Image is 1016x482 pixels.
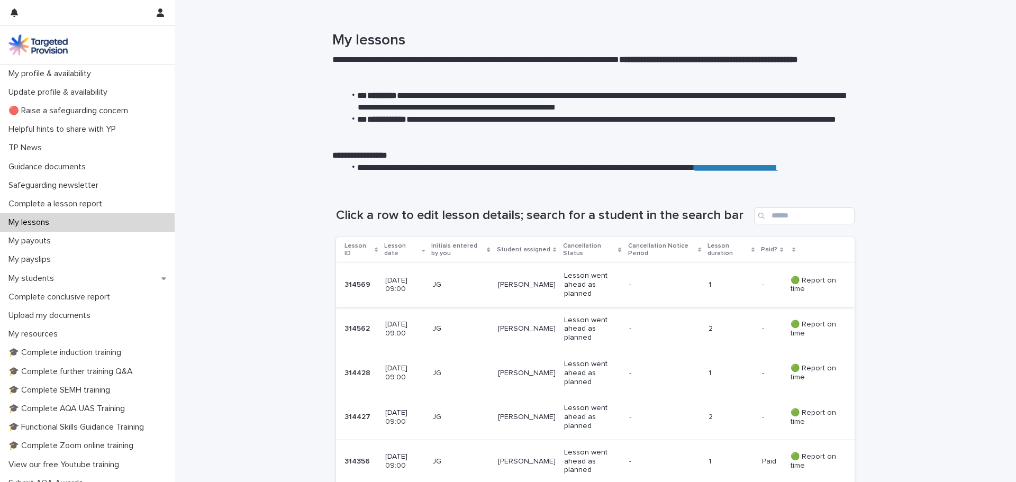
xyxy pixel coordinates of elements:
p: JG [432,457,489,466]
input: Search [754,207,855,224]
p: 1 [709,280,754,289]
tr: 314427314427 [DATE] 09:00JG[PERSON_NAME]Lesson went ahead as planned-2-- 🟢 Report on time [336,395,855,439]
p: [PERSON_NAME] [498,413,556,422]
p: Paid [762,455,778,466]
p: - [762,278,766,289]
p: 🔴 Raise a safeguarding concern [4,106,137,116]
p: 🎓 Complete induction training [4,348,130,358]
p: 🎓 Complete SEMH training [4,385,119,395]
p: View our free Youtube training [4,460,128,470]
p: JG [432,324,489,333]
p: Student assigned [497,244,550,256]
p: [PERSON_NAME] [498,457,556,466]
p: My profile & availability [4,69,99,79]
p: 2 [709,324,754,333]
p: 🟢 Report on time [791,364,838,382]
p: 🎓 Functional Skills Guidance Training [4,422,152,432]
p: Upload my documents [4,311,99,321]
p: JG [432,280,489,289]
p: Cancellation Notice Period [628,240,695,260]
p: - [629,324,688,333]
p: 314356 [344,455,372,466]
p: TP News [4,143,50,153]
p: - [629,280,688,289]
p: 1 [709,457,754,466]
p: Complete conclusive report [4,292,119,302]
p: Guidance documents [4,162,94,172]
p: [PERSON_NAME] [498,324,556,333]
p: [DATE] 09:00 [385,276,424,294]
p: Lesson went ahead as planned [564,271,621,298]
p: 🎓 Complete Zoom online training [4,441,142,451]
tr: 314569314569 [DATE] 09:00JG[PERSON_NAME]Lesson went ahead as planned-1-- 🟢 Report on time [336,263,855,307]
p: 🎓 Complete AQA UAS Training [4,404,133,414]
p: 🟢 Report on time [791,276,838,294]
p: Lesson went ahead as planned [564,404,621,430]
p: Lesson went ahead as planned [564,360,621,386]
p: My payslips [4,254,59,265]
img: M5nRWzHhSzIhMunXDL62 [8,34,68,56]
p: [PERSON_NAME] [498,280,556,289]
p: [DATE] 09:00 [385,364,424,382]
p: 🎓 Complete further training Q&A [4,367,141,377]
p: Initials entered by you [431,240,484,260]
p: 314562 [344,322,372,333]
p: My payouts [4,236,59,246]
p: Helpful hints to share with YP [4,124,124,134]
p: [DATE] 09:00 [385,320,424,338]
p: Update profile & availability [4,87,116,97]
p: 🟢 Report on time [791,452,838,470]
p: My resources [4,329,66,339]
h1: Click a row to edit lesson details; search for a student in the search bar [336,208,750,223]
p: - [762,322,766,333]
p: - [629,369,688,378]
tr: 314562314562 [DATE] 09:00JG[PERSON_NAME]Lesson went ahead as planned-2-- 🟢 Report on time [336,307,855,351]
p: Lesson went ahead as planned [564,448,621,475]
p: 314427 [344,411,373,422]
p: Lesson date [384,240,419,260]
p: 🟢 Report on time [791,320,838,338]
p: Complete a lesson report [4,199,111,209]
p: Lesson ID [344,240,372,260]
p: 2 [709,413,754,422]
p: 314569 [344,278,373,289]
p: 1 [709,369,754,378]
p: 🟢 Report on time [791,408,838,426]
p: - [629,413,688,422]
p: My students [4,274,62,284]
p: Cancellation Status [563,240,616,260]
p: [DATE] 09:00 [385,452,424,470]
p: Lesson went ahead as planned [564,316,621,342]
p: [PERSON_NAME] [498,369,556,378]
p: JG [432,413,489,422]
tr: 314428314428 [DATE] 09:00JG[PERSON_NAME]Lesson went ahead as planned-1-- 🟢 Report on time [336,351,855,395]
p: - [762,367,766,378]
p: JG [432,369,489,378]
p: - [629,457,688,466]
p: Lesson duration [707,240,748,260]
p: 314428 [344,367,373,378]
p: - [762,411,766,422]
p: Safeguarding newsletter [4,180,107,190]
h1: My lessons [332,32,851,50]
p: My lessons [4,217,58,228]
p: [DATE] 09:00 [385,408,424,426]
p: Paid? [761,244,777,256]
